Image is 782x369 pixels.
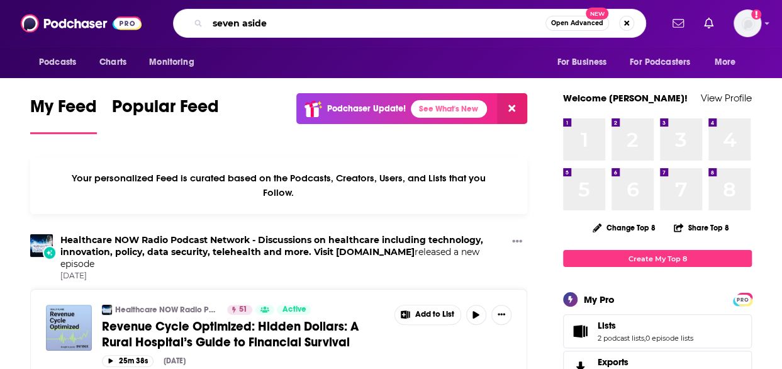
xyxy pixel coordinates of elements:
[598,334,644,343] a: 2 podcast lists
[598,320,693,331] a: Lists
[395,305,461,324] button: Show More Button
[239,304,247,316] span: 51
[586,8,608,20] span: New
[43,246,57,259] div: New Episode
[60,234,507,270] h3: released a new episode
[735,295,750,304] span: PRO
[645,334,693,343] a: 0 episode lists
[548,50,622,74] button: open menu
[598,320,616,331] span: Lists
[30,50,92,74] button: open menu
[567,322,593,340] a: Lists
[699,13,718,34] a: Show notifications dropdown
[46,305,92,351] img: Revenue Cycle Optimized: Hidden Dollars: A Rural Hospital’s Guide to Financial Survival
[673,215,730,240] button: Share Top 8
[102,305,112,315] img: Healthcare NOW Radio Podcast Network - Discussions on healthcare including technology, innovation...
[30,96,97,134] a: My Feed
[112,96,219,134] a: Popular Feed
[735,294,750,304] a: PRO
[622,50,708,74] button: open menu
[706,50,752,74] button: open menu
[60,234,483,258] a: Healthcare NOW Radio Podcast Network - Discussions on healthcare including technology, innovation...
[557,54,606,71] span: For Business
[751,9,761,20] svg: Add a profile image
[734,9,761,37] button: Show profile menu
[39,54,76,71] span: Podcasts
[667,13,689,34] a: Show notifications dropdown
[227,305,252,315] a: 51
[734,9,761,37] img: User Profile
[598,356,628,368] span: Exports
[545,16,609,31] button: Open AdvancedNew
[327,103,406,114] p: Podchaser Update!
[30,234,53,257] img: Healthcare NOW Radio Podcast Network - Discussions on healthcare including technology, innovation...
[30,96,97,125] span: My Feed
[491,305,511,325] button: Show More Button
[282,304,306,316] span: Active
[701,92,752,104] a: View Profile
[164,356,186,365] div: [DATE]
[102,319,386,350] a: Revenue Cycle Optimized: Hidden Dollars: A Rural Hospital’s Guide to Financial Survival
[715,54,736,71] span: More
[21,11,142,35] img: Podchaser - Follow, Share and Rate Podcasts
[60,271,507,281] span: [DATE]
[173,9,646,38] div: Search podcasts, credits, & more...
[584,293,615,305] div: My Pro
[140,50,210,74] button: open menu
[149,54,194,71] span: Monitoring
[563,314,752,348] span: Lists
[102,355,154,367] button: 25m 38s
[208,13,545,33] input: Search podcasts, credits, & more...
[102,319,359,350] span: Revenue Cycle Optimized: Hidden Dollars: A Rural Hospital’s Guide to Financial Survival
[630,54,690,71] span: For Podcasters
[563,92,688,104] a: Welcome [PERSON_NAME]!
[507,234,527,250] button: Show More Button
[112,96,219,125] span: Popular Feed
[734,9,761,37] span: Logged in as aridings
[415,310,454,319] span: Add to List
[644,334,645,343] span: ,
[99,54,126,71] span: Charts
[551,20,603,26] span: Open Advanced
[115,305,219,315] a: Healthcare NOW Radio Podcast Network - Discussions on healthcare including technology, innovation...
[91,50,134,74] a: Charts
[585,220,663,236] button: Change Top 8
[411,100,487,118] a: See What's New
[30,157,527,214] div: Your personalized Feed is curated based on the Podcasts, Creators, Users, and Lists that you Follow.
[563,250,752,267] a: Create My Top 8
[277,305,311,315] a: Active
